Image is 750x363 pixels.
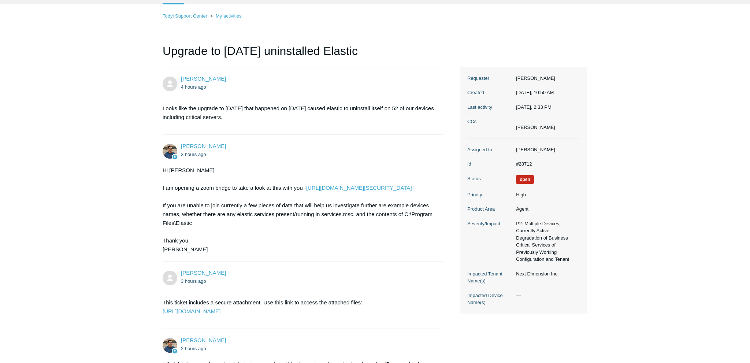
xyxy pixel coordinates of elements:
time: 10/06/2025, 11:08 [181,152,206,157]
dd: #28712 [512,160,580,168]
dd: — [512,292,580,299]
dt: Id [467,160,512,168]
span: Spencer Grissom [181,337,226,343]
a: [PERSON_NAME] [181,75,226,82]
li: My activities [209,13,242,19]
dt: Created [467,89,512,96]
li: Todyl Support Center [163,13,209,19]
a: [URL][DOMAIN_NAME] [163,308,220,314]
a: My activities [216,13,242,19]
dt: Impacted Device Name(s) [467,292,512,306]
dt: Requester [467,75,512,82]
dd: [PERSON_NAME] [512,146,580,153]
dd: P2: Multiple Devices, Currently Active Degradation of Business Critical Services of Previously Wo... [512,220,580,263]
dt: Last activity [467,104,512,111]
a: [PERSON_NAME] [181,270,226,276]
time: 10/06/2025, 10:50 [181,84,206,90]
dt: Impacted Tenant Name(s) [467,270,512,285]
h1: Upgrade to [DATE] uninstalled Elastic [163,42,443,67]
time: 10/06/2025, 14:33 [516,104,552,110]
dt: CCs [467,118,512,125]
dt: Assigned to [467,146,512,153]
dd: Agent [512,205,580,213]
a: [URL][DOMAIN_NAME][SECURITY_DATA] [306,185,412,191]
dd: [PERSON_NAME] [512,75,580,82]
a: [PERSON_NAME] [181,337,226,343]
dt: Severity/Impact [467,220,512,227]
time: 10/06/2025, 10:50 [516,90,554,95]
dt: Priority [467,191,512,199]
dd: Next Dimension Inc. [512,270,580,278]
span: Spencer Grissom [181,143,226,149]
a: Todyl Support Center [163,13,207,19]
li: Ben Gagne [516,124,555,131]
time: 10/06/2025, 12:03 [181,346,206,351]
dt: Product Area [467,205,512,213]
time: 10/06/2025, 11:35 [181,278,206,284]
div: Hi [PERSON_NAME] I am opening a zoom bridge to take a look at this with you - If you are unable t... [163,166,436,254]
span: We are working on a response for you [516,175,534,184]
p: This ticket includes a secure attachment. Use this link to access the attached files: [163,298,436,316]
p: Looks like the upgrade to [DATE] that happened on [DATE] caused elastic to uninstall itself on 52... [163,104,436,122]
span: Nikolai Zriachev [181,75,226,82]
span: Nikolai Zriachev [181,270,226,276]
dt: Status [467,175,512,182]
a: [PERSON_NAME] [181,143,226,149]
dd: High [512,191,580,199]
